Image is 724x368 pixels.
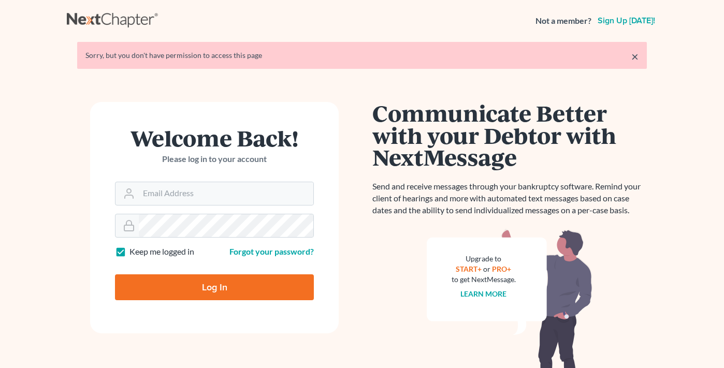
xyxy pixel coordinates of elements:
[456,264,482,273] a: START+
[372,181,647,216] p: Send and receive messages through your bankruptcy software. Remind your client of hearings and mo...
[596,17,657,25] a: Sign up [DATE]!
[493,264,512,273] a: PRO+
[229,246,314,256] a: Forgot your password?
[535,15,591,27] strong: Not a member?
[452,254,516,264] div: Upgrade to
[631,50,639,63] a: ×
[372,102,647,168] h1: Communicate Better with your Debtor with NextMessage
[484,264,491,273] span: or
[85,50,639,61] div: Sorry, but you don't have permission to access this page
[115,127,314,149] h1: Welcome Back!
[461,289,507,298] a: Learn more
[115,274,314,300] input: Log In
[452,274,516,285] div: to get NextMessage.
[139,182,313,205] input: Email Address
[129,246,194,258] label: Keep me logged in
[115,153,314,165] p: Please log in to your account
